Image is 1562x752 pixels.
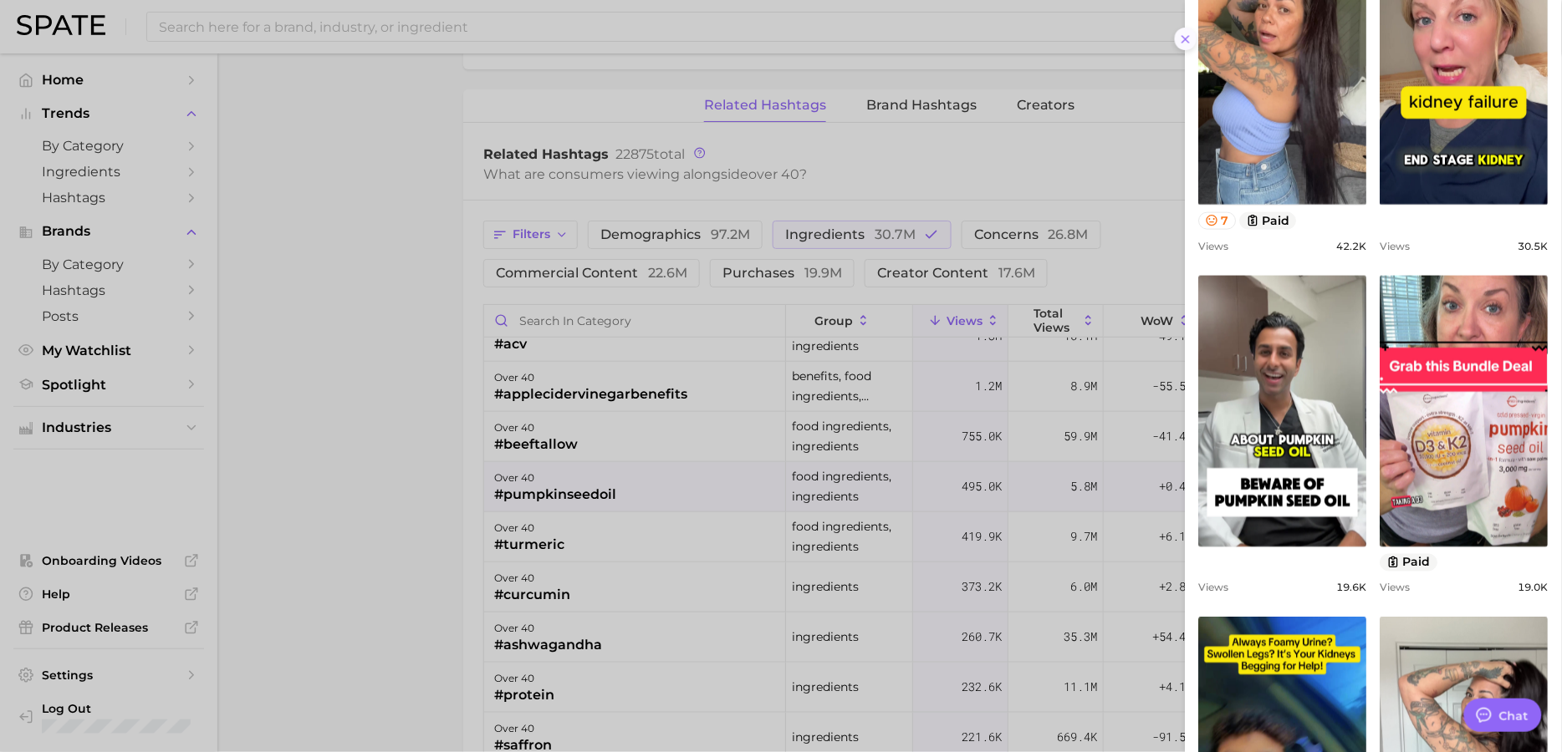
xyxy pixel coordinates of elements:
[1381,554,1438,572] button: paid
[1199,582,1229,594] span: Views
[1199,212,1237,230] button: 7
[1381,240,1411,252] span: Views
[1381,582,1411,594] span: Views
[1519,582,1549,594] span: 19.0k
[1337,582,1367,594] span: 19.6k
[1199,240,1229,252] span: Views
[1519,240,1549,252] span: 30.5k
[1240,212,1298,230] button: paid
[1337,240,1367,252] span: 42.2k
